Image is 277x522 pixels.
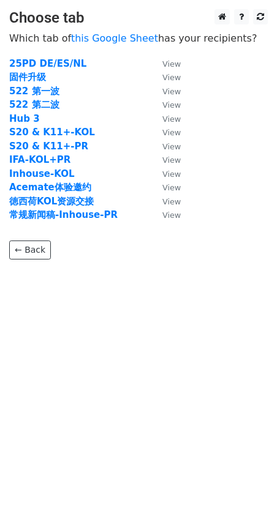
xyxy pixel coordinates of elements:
a: S20 & K11+-PR [9,141,88,152]
small: View [162,114,181,124]
a: 固件升级 [9,72,46,83]
a: ← Back [9,240,51,259]
a: S20 & K11+-KOL [9,127,95,138]
a: View [150,182,181,193]
a: 522 第一波 [9,86,59,97]
small: View [162,142,181,151]
small: View [162,197,181,206]
small: View [162,128,181,137]
a: View [150,168,181,179]
small: View [162,59,181,69]
a: Hub 3 [9,113,40,124]
small: View [162,87,181,96]
a: View [150,127,181,138]
a: IFA-KOL+PR [9,154,70,165]
small: View [162,211,181,220]
a: View [150,99,181,110]
a: Inhouse-KOL [9,168,75,179]
a: this Google Sheet [71,32,158,44]
h3: Choose tab [9,9,268,27]
a: View [150,72,181,83]
a: View [150,209,181,220]
a: View [150,154,181,165]
a: 25PD DE/ES/NL [9,58,86,69]
a: View [150,141,181,152]
small: View [162,73,181,82]
a: View [150,113,181,124]
a: View [150,196,181,207]
a: Acemate体验邀约 [9,182,91,193]
a: 常规新闻稿-Inhouse-PR [9,209,118,220]
a: View [150,86,181,97]
p: Which tab of has your recipients? [9,32,268,45]
small: View [162,155,181,165]
a: 徳西荷KOL资源交接 [9,196,94,207]
a: View [150,58,181,69]
small: View [162,100,181,110]
a: 522 第二波 [9,99,59,110]
small: View [162,170,181,179]
small: View [162,183,181,192]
